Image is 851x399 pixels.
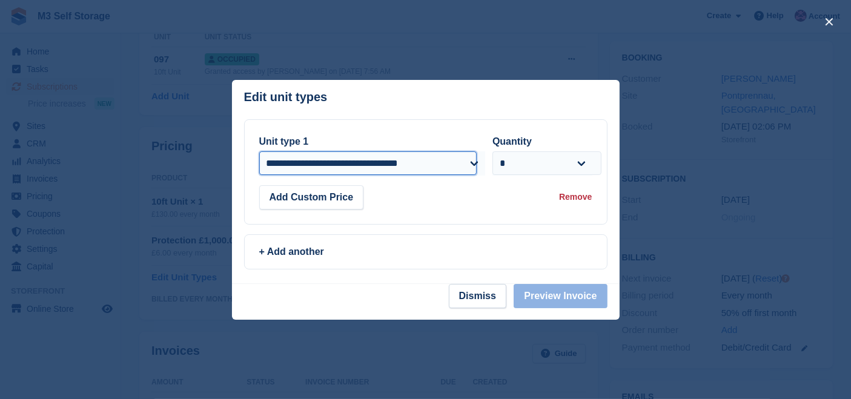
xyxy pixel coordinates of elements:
[259,136,309,147] label: Unit type 1
[492,136,532,147] label: Quantity
[514,284,607,308] button: Preview Invoice
[449,284,506,308] button: Dismiss
[244,234,608,269] a: + Add another
[559,191,592,203] div: Remove
[259,245,592,259] div: + Add another
[820,12,839,31] button: close
[259,185,364,209] button: Add Custom Price
[244,90,328,104] p: Edit unit types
